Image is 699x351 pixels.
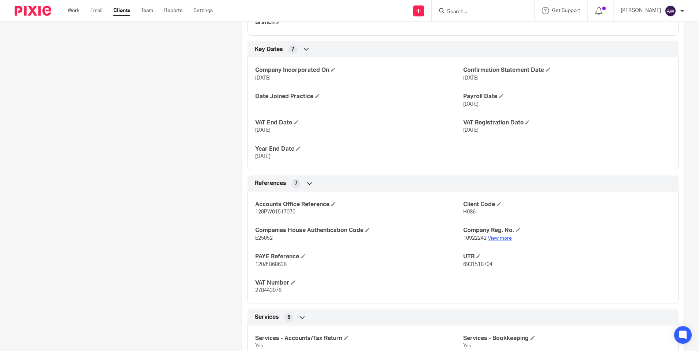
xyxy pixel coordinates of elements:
[665,5,676,17] img: svg%3E
[255,227,463,234] h4: Companies House Authentication Code
[463,253,671,261] h4: UTR
[255,145,463,153] h4: Year End Date
[255,154,271,159] span: [DATE]
[164,7,182,14] a: Reports
[463,128,479,133] span: [DATE]
[255,288,282,293] span: 278443078
[291,46,294,53] span: 7
[255,262,287,267] span: 120/FB68638
[255,236,273,241] span: E25052
[68,7,79,14] a: Work
[255,279,463,287] h4: VAT Number
[463,76,479,81] span: [DATE]
[463,102,479,107] span: [DATE]
[463,201,671,208] h4: Client Code
[255,180,286,187] span: References
[621,7,661,14] p: [PERSON_NAME]
[295,180,298,187] span: 7
[463,236,487,241] span: 10922242
[255,313,279,321] span: Services
[287,314,290,321] span: 5
[255,19,463,26] h4: Branch
[552,8,580,13] span: Get Support
[255,66,463,74] h4: Company Incorporated On
[90,7,102,14] a: Email
[255,209,295,215] span: 120PW01517070
[255,76,271,81] span: [DATE]
[255,119,463,127] h4: VAT End Date
[255,343,263,348] span: Yes
[255,93,463,100] h4: Date Joined Practice
[463,262,492,267] span: 6931518704
[463,343,471,348] span: Yes
[255,253,463,261] h4: PAYE Reference
[463,227,671,234] h4: Company Reg. No.
[463,119,671,127] h4: VAT Registration Date
[463,335,671,342] h4: Services - Bookkeeping
[255,128,271,133] span: [DATE]
[193,7,213,14] a: Settings
[463,209,476,215] span: H086
[141,7,153,14] a: Team
[446,9,512,15] input: Search
[255,335,463,342] h4: Services - Accounts/Tax Return
[488,236,512,241] a: View more
[255,201,463,208] h4: Accounts Office Reference
[463,66,671,74] h4: Confirmation Statement Date
[463,93,671,100] h4: Payroll Date
[15,6,51,16] img: Pixie
[113,7,130,14] a: Clients
[255,46,283,53] span: Key Dates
